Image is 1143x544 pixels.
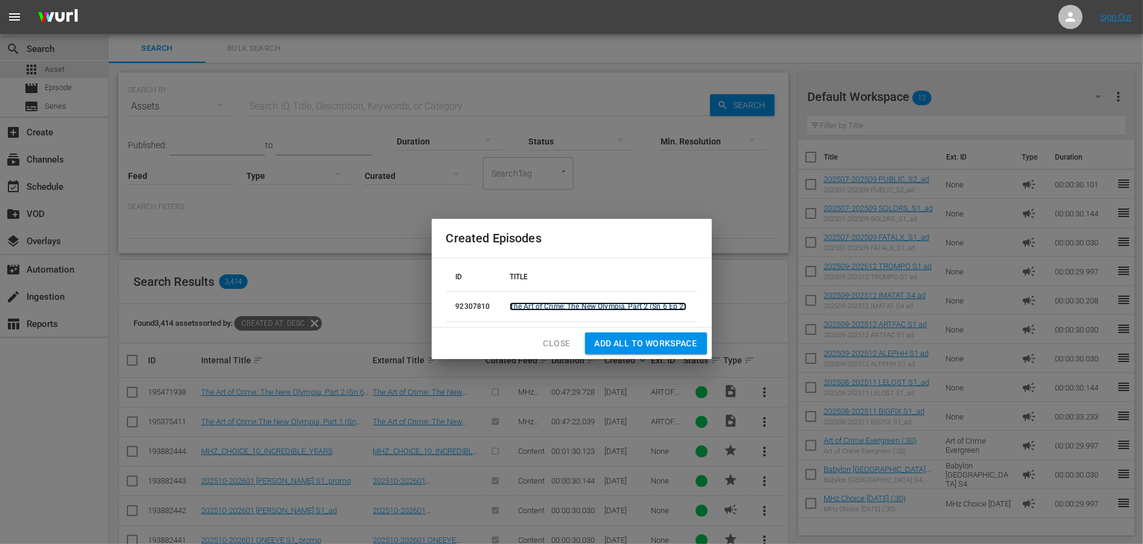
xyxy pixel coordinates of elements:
[534,332,580,355] button: Close
[595,336,697,351] span: Add all to Workspace
[446,228,697,248] h2: Created Episodes
[446,263,500,292] th: ID
[446,291,500,322] td: 92307810
[585,332,707,355] button: Add all to Workspace
[500,263,697,292] th: TITLE
[1100,12,1132,22] a: Sign Out
[543,336,571,351] span: Close
[29,3,87,31] img: ans4CAIJ8jUAAAAAAAAAAAAAAAAAAAAAAAAgQb4GAAAAAAAAAAAAAAAAAAAAAAAAJMjXAAAAAAAAAAAAAAAAAAAAAAAAgAT5G...
[510,302,687,311] a: The Art of Crime: The New Olympia, Part 2 (Sn 6 Ep 2)
[7,10,22,24] span: menu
